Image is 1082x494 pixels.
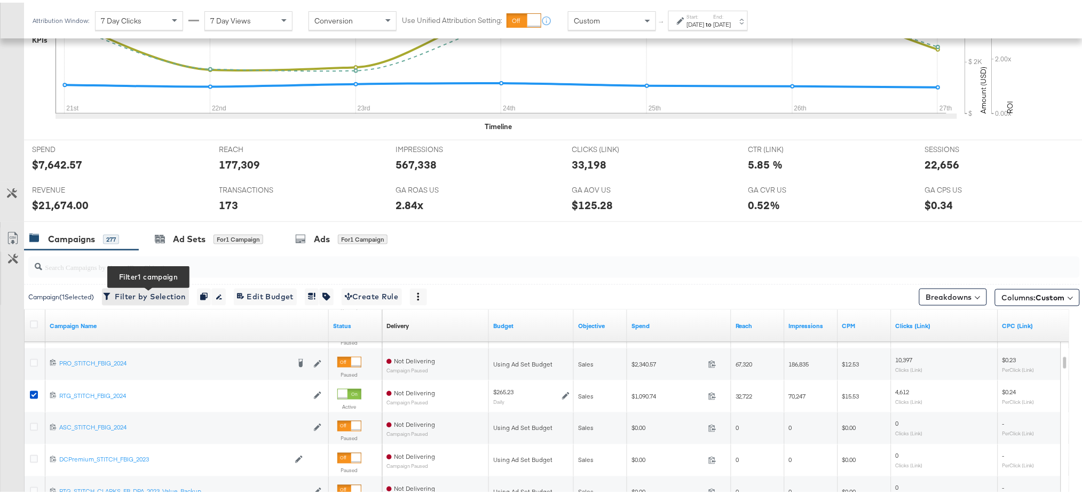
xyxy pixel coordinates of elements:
span: 7 Day Clicks [101,13,141,23]
div: PRO_STITCH_FBIG_2024 [59,356,289,365]
span: $0.00 [842,421,856,429]
span: $0.24 [1002,385,1016,393]
button: Edit Budget [234,286,297,303]
span: CTR (LINK) [748,142,828,152]
sub: Per Click (Link) [1002,364,1034,370]
span: 0 [736,453,739,461]
span: TRANSACTIONS [219,182,299,193]
a: The number of times your ad was served. On mobile apps an ad is counted as served the first time ... [789,319,834,328]
a: RTG_STITCH_FBIG_2024 [59,389,308,398]
sub: Campaign Paused [386,365,435,371]
span: 0 [896,449,899,457]
span: 70,247 [789,389,806,397]
button: Columns:Custom [995,286,1080,304]
span: Columns: [1002,290,1065,300]
label: Use Unified Attribution Setting: [402,13,502,23]
a: ASC_STITCH_FBIG_2024 [59,421,308,430]
a: PRO_STITCH_FBIG_2024 [59,356,289,367]
span: Sales [578,453,594,461]
button: Filter by SelectionFilter1 campaign [102,286,189,303]
span: SESSIONS [925,142,1005,152]
div: $125.28 [572,195,613,210]
div: for 1 Campaign [214,232,263,242]
span: GA AOV US [572,182,652,193]
span: REVENUE [32,182,112,193]
span: $0.00 [842,485,856,493]
sub: Clicks (Link) [896,428,923,434]
text: Amount (USD) [979,64,989,111]
sub: Campaign Paused [386,429,435,435]
sub: Campaign Paused [386,397,435,403]
sub: Campaign Paused [386,461,435,467]
div: 2.84x [396,195,423,210]
span: 0 [789,453,792,461]
span: REACH [219,142,299,152]
a: Shows the current state of your Ad Campaign. [333,319,378,328]
span: 0 [736,421,739,429]
label: Paused [337,465,361,472]
sub: Clicks (Link) [896,364,923,370]
span: $2,340.57 [631,357,704,365]
span: CLICKS (LINK) [572,142,652,152]
div: Campaigns [48,230,95,243]
span: Custom [1036,290,1065,300]
span: Create Rule [345,288,399,301]
span: $0.00 [631,453,704,461]
div: for 1 Campaign [338,232,388,242]
a: DCPremium_STITCH_FBIG_2023 [59,453,289,462]
div: Using Ad Set Budget [493,485,570,494]
sub: Daily [493,396,504,402]
span: 0 [896,481,899,489]
a: Your campaign's objective. [578,319,623,328]
a: The average cost you've paid to have 1,000 impressions of your ad. [842,319,887,328]
span: 186,835 [789,357,809,365]
sub: Per Click (Link) [1002,396,1034,402]
span: - [1002,417,1005,425]
span: $0.23 [1002,353,1016,361]
span: $15.53 [842,389,859,397]
span: SPEND [32,142,112,152]
span: $1,090.74 [631,389,704,397]
span: Not Delivering [394,450,435,458]
span: Sales [578,357,594,365]
span: Not Delivering [394,386,435,394]
sub: Per Click (Link) [1002,428,1034,434]
span: $0.00 [631,485,704,493]
span: Not Delivering [394,354,435,362]
span: Sales [578,421,594,429]
div: KPIs [32,33,48,43]
div: 177,309 [219,154,260,170]
span: 7 Day Views [210,13,251,23]
span: 0 [896,417,899,425]
div: 277 [103,232,119,242]
a: The maximum amount you're willing to spend on your ads, on average each day or over the lifetime ... [493,319,570,328]
label: Paused [337,369,361,376]
span: - [1002,449,1005,457]
span: GA ROAS US [396,182,476,193]
div: Using Ad Set Budget [493,453,570,462]
span: Sales [578,389,594,397]
div: Using Ad Set Budget [493,421,570,430]
span: $12.53 [842,357,859,365]
span: Not Delivering [394,418,435,426]
label: End: [714,11,731,18]
a: RTG_STITCH_CLARKS_FB_DPA_2023_Value_Backup [59,485,308,494]
div: 5.85 % [748,154,783,170]
button: Breakdowns [919,286,987,303]
span: GA CPS US [925,182,1005,193]
sub: Clicks (Link) [896,460,923,466]
div: Campaign ( 1 Selected) [28,290,94,299]
input: Search Campaigns by Name, ID or Objective [42,250,983,270]
span: - [1002,481,1005,489]
div: $21,674.00 [32,195,89,210]
label: Active [337,401,361,408]
div: Attribution Window: [32,14,90,22]
span: Conversion [314,13,353,23]
div: 173 [219,195,239,210]
a: Your campaign name. [50,319,325,328]
span: ↑ [657,18,667,22]
a: Reflects the ability of your Ad Campaign to achieve delivery based on ad states, schedule and bud... [386,319,409,328]
div: $0.34 [925,195,953,210]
